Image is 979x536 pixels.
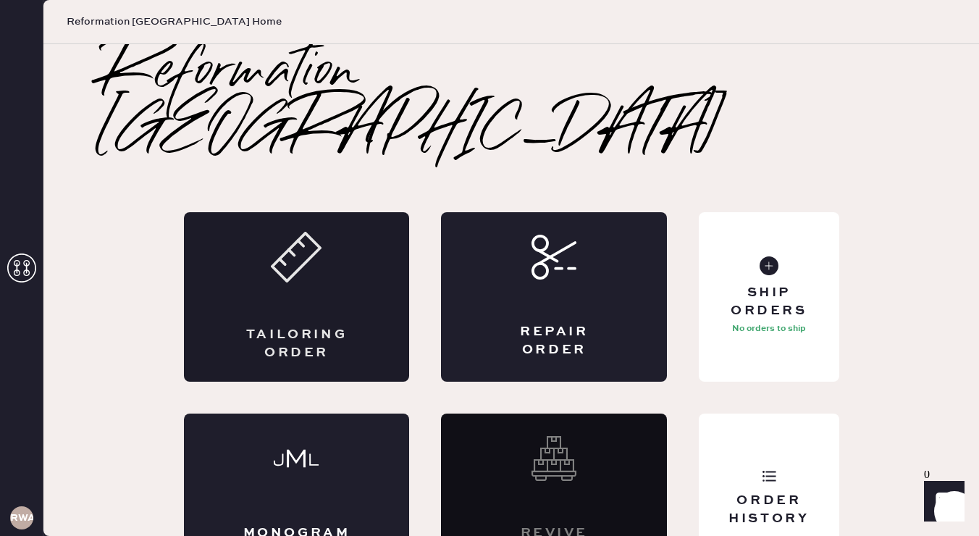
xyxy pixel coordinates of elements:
p: No orders to ship [732,320,806,338]
span: Reformation [GEOGRAPHIC_DATA] Home [67,14,282,29]
div: Repair Order [499,323,609,359]
div: Order History [710,492,827,528]
iframe: Front Chat [910,471,972,533]
div: Tailoring Order [242,326,352,362]
div: Ship Orders [710,284,827,320]
h2: Reformation [GEOGRAPHIC_DATA] [101,44,921,160]
h3: RWA [10,513,33,523]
